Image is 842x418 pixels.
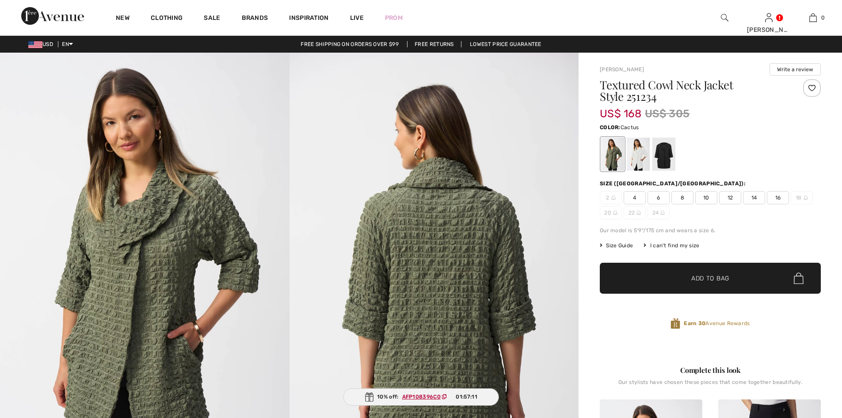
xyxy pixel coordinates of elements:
span: 0 [821,14,825,22]
img: ring-m.svg [611,196,616,200]
span: USD [28,41,57,47]
span: EN [62,41,73,47]
span: Size Guide [600,242,633,249]
div: Size ([GEOGRAPHIC_DATA]/[GEOGRAPHIC_DATA]): [600,180,747,188]
a: Prom [385,13,403,23]
a: Brands [242,14,268,23]
span: 22 [624,206,646,219]
strong: Earn 30 [684,320,705,326]
img: My Bag [809,12,817,23]
img: ring-m.svg [636,211,641,215]
span: US$ 305 [645,106,690,122]
div: 10% off: [343,388,499,406]
img: My Info [765,12,773,23]
a: Sale [204,14,220,23]
span: Inspiration [289,14,328,23]
span: 8 [671,191,693,204]
ins: AFP108396C0 [402,394,441,400]
div: Our stylists have chosen these pieces that come together beautifully. [600,379,821,392]
div: Our model is 5'9"/175 cm and wears a size 6. [600,226,821,234]
div: Complete this look [600,365,821,376]
span: 2 [600,191,622,204]
div: Vanilla 30 [627,138,650,171]
span: 20 [600,206,622,219]
span: 01:57:11 [456,393,477,401]
h1: Textured Cowl Neck Jacket Style 251234 [600,79,784,102]
div: Cactus [601,138,624,171]
span: Color: [600,124,621,130]
span: 16 [767,191,789,204]
img: search the website [721,12,728,23]
span: 12 [719,191,741,204]
div: Black [652,138,675,171]
img: 1ère Avenue [21,7,84,25]
div: [PERSON_NAME] [747,25,790,35]
span: Add to Bag [691,274,729,283]
span: 14 [743,191,765,204]
img: ring-m.svg [804,196,808,200]
span: 4 [624,191,646,204]
img: ring-m.svg [660,211,665,215]
a: Clothing [151,14,183,23]
span: 10 [695,191,717,204]
button: Write a review [770,63,821,76]
a: Live [350,13,364,23]
span: Avenue Rewards [684,319,750,327]
span: US$ 168 [600,99,641,120]
a: Sign In [765,13,773,22]
a: Free Returns [407,41,461,47]
span: 18 [791,191,813,204]
span: 6 [648,191,670,204]
span: Cactus [621,124,639,130]
a: [PERSON_NAME] [600,66,644,73]
span: 24 [648,206,670,219]
button: Add to Bag [600,263,821,294]
a: Free shipping on orders over $99 [293,41,406,47]
img: Bag.svg [794,272,804,284]
img: Avenue Rewards [671,318,680,330]
img: ring-m.svg [613,211,617,215]
div: I can't find my size [644,242,699,249]
img: Gift.svg [365,392,373,402]
a: 0 [791,12,834,23]
a: New [116,14,130,23]
a: Lowest Price Guarantee [463,41,549,47]
img: US Dollar [28,41,42,48]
